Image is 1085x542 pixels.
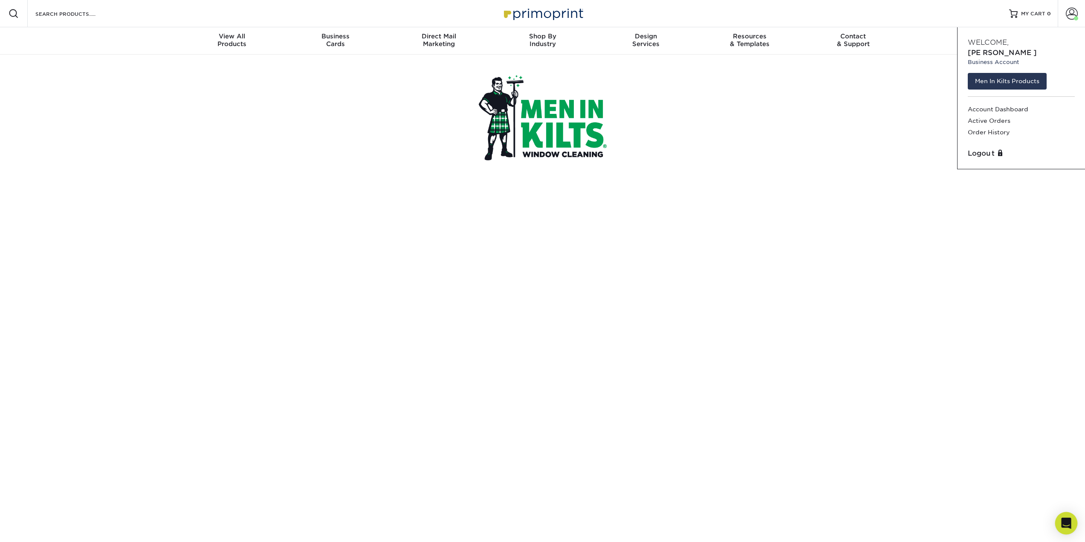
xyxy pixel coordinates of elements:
[1021,10,1045,17] span: MY CART
[968,58,1075,66] small: Business Account
[698,32,801,40] span: Resources
[968,127,1075,138] a: Order History
[968,148,1075,159] a: Logout
[284,32,387,40] span: Business
[801,32,905,48] div: & Support
[387,32,491,48] div: Marketing
[968,115,1075,127] a: Active Orders
[491,32,594,40] span: Shop By
[491,27,594,55] a: Shop ByIndustry
[968,73,1047,89] a: Men In Kilts Products
[479,75,607,160] img: Men In Kilts
[500,4,585,23] img: Primoprint
[1047,11,1051,17] span: 0
[594,27,698,55] a: DesignServices
[180,32,284,40] span: View All
[387,27,491,55] a: Direct MailMarketing
[594,32,698,48] div: Services
[801,27,905,55] a: Contact& Support
[35,9,118,19] input: SEARCH PRODUCTS.....
[594,32,698,40] span: Design
[387,32,491,40] span: Direct Mail
[698,32,801,48] div: & Templates
[968,38,1009,46] span: Welcome,
[1055,512,1078,535] div: Open Intercom Messenger
[491,32,594,48] div: Industry
[801,32,905,40] span: Contact
[284,32,387,48] div: Cards
[180,32,284,48] div: Products
[968,104,1075,115] a: Account Dashboard
[284,27,387,55] a: BusinessCards
[968,49,1037,57] span: [PERSON_NAME]
[180,27,284,55] a: View AllProducts
[698,27,801,55] a: Resources& Templates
